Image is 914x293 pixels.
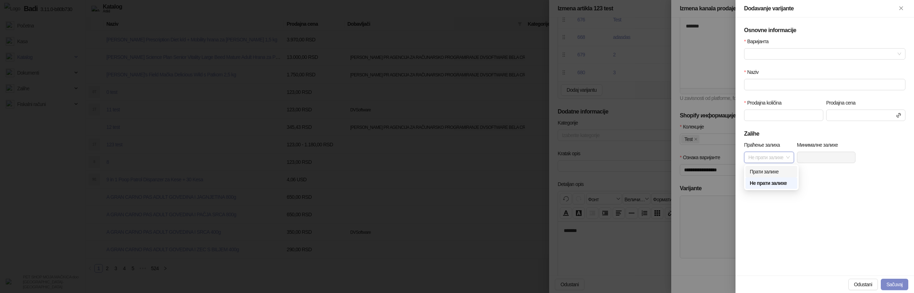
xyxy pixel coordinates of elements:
[797,141,843,149] label: Минималне залихе
[744,130,905,138] h5: Zalihe
[744,37,773,45] label: Варијанта
[848,279,878,290] button: Odustani
[744,4,897,13] div: Dodavanje varijante
[744,79,905,90] input: Naziv Naziv Naziv
[744,99,786,107] label: Prodajna količina
[744,141,784,149] label: Праћење залиха
[744,68,763,76] label: Naziv
[744,110,823,121] input: Prodajna količina
[745,177,797,189] div: Не прати залихе
[797,152,855,163] input: Минималне залихе
[750,168,793,176] div: Прати залихе
[881,279,908,290] button: Sačuvaj
[744,26,905,35] h5: Osnovne informacije
[748,152,790,163] span: Не прати залихе
[750,179,793,187] div: Не прати залихе
[897,4,905,13] button: Zatvori
[745,166,797,177] div: Прати залихе
[826,99,860,107] label: Prodajna cena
